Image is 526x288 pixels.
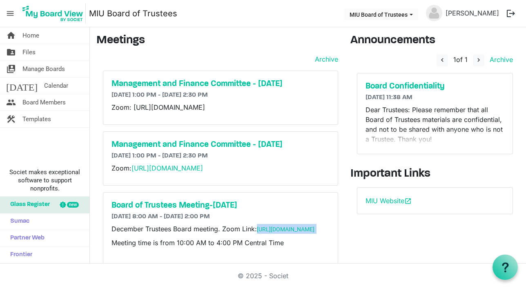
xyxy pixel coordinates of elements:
span: Manage Boards [22,61,65,77]
span: Glass Register [6,197,50,213]
button: MIU Board of Trustees dropdownbutton [344,9,418,20]
span: people [6,94,16,111]
button: navigate_before [437,54,448,66]
a: Management and Finance Committee - [DATE] [111,79,330,89]
span: Zoom: [111,164,203,172]
img: My Board View Logo [20,3,86,24]
span: 1 [453,55,456,64]
a: Board Confidentiality [366,82,504,91]
span: of 1 [453,55,468,64]
p: December Trustees Board meeting. Zoom Link: [111,224,330,234]
img: no-profile-picture.svg [426,5,442,21]
a: [URL][DOMAIN_NAME] [257,226,314,233]
span: Partner Web [6,230,45,246]
a: [URL][DOMAIN_NAME] [131,164,203,172]
h3: Announcements [350,34,519,48]
a: Management and Finance Committee - [DATE] [111,140,330,150]
span: Files [22,44,36,60]
a: MIU Websiteopen_in_new [366,197,412,205]
div: new [67,202,79,208]
span: [DATE] [6,78,38,94]
span: Templates [22,111,51,127]
h6: [DATE] 1:00 PM - [DATE] 2:30 PM [111,91,330,99]
a: Board of Trustees Meeting-[DATE] [111,201,330,210]
span: menu [2,6,18,21]
button: navigate_next [473,54,484,66]
span: Zoom: [URL][DOMAIN_NAME] [111,103,205,111]
h6: [DATE] 1:00 PM - [DATE] 2:30 PM [111,152,330,160]
h6: [DATE] 8:00 AM - [DATE] 2:00 PM [111,213,330,221]
a: Archive [486,55,513,64]
span: Sumac [6,213,29,230]
span: construction [6,111,16,127]
a: [PERSON_NAME] [442,5,502,21]
span: navigate_next [475,56,482,64]
a: Archive [312,54,338,64]
span: Home [22,27,39,44]
a: © 2025 - Societ [238,272,288,280]
span: Societ makes exceptional software to support nonprofits. [4,168,86,193]
a: MIU Board of Trustees [89,5,177,22]
span: navigate_before [439,56,446,64]
h3: Meetings [96,34,338,48]
span: home [6,27,16,44]
a: My Board View Logo [20,3,89,24]
span: open_in_new [404,197,412,205]
button: logout [502,5,519,22]
p: Dear Trustees: Please remember that all Board of Trustees materials are confidential, and not to ... [366,105,504,144]
h3: Important Links [350,167,519,181]
span: Board Members [22,94,66,111]
span: switch_account [6,61,16,77]
span: Meeting time is from 10:00 AM to 4:00 PM Central Time [111,239,284,247]
span: Frontier [6,247,32,263]
span: folder_shared [6,44,16,60]
span: Calendar [44,78,68,94]
span: [DATE] 11:38 AM [366,94,412,101]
